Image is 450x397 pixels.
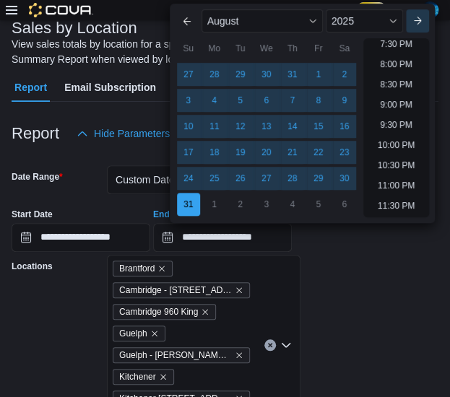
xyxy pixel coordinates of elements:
[113,261,173,276] span: Brantford
[12,19,137,37] h3: Sales by Location
[153,223,292,252] input: Press the down key to enter a popover containing a calendar. Press the escape key to close the po...
[12,37,431,67] div: View sales totals by location for a specified date range. This report is equivalent to the Sales ...
[333,193,356,216] div: day-6
[14,73,47,102] span: Report
[176,61,358,217] div: August, 2025
[29,3,93,17] img: Cova
[12,223,150,252] input: Press the down key to open a popover containing a calendar.
[281,141,304,164] div: day-21
[229,89,252,112] div: day-5
[374,35,418,53] li: 7:30 PM
[119,370,156,384] span: Kitchener
[281,167,304,190] div: day-28
[356,2,386,17] input: Dark Mode
[113,304,216,320] span: Cambridge 960 King
[113,282,250,298] span: Cambridge - 51 Main St
[307,193,330,216] div: day-5
[255,37,278,60] div: We
[203,89,226,112] div: day-4
[203,141,226,164] div: day-18
[235,351,243,359] button: Remove Guelph - Gordon Gate from selection in this group
[203,193,226,216] div: day-1
[159,372,168,381] button: Remove Kitchener from selection in this group
[235,286,243,295] button: Remove Cambridge - 51 Main St from selection in this group
[412,1,415,19] p: |
[372,136,420,154] li: 10:00 PM
[307,37,330,60] div: Fr
[281,63,304,86] div: day-31
[255,193,278,216] div: day-3
[372,197,420,214] li: 11:30 PM
[177,89,200,112] div: day-3
[307,141,330,164] div: day-22
[229,167,252,190] div: day-26
[203,167,226,190] div: day-25
[177,115,200,138] div: day-10
[119,283,232,297] span: Cambridge - [STREET_ADDRESS]
[372,177,420,194] li: 11:00 PM
[333,89,356,112] div: day-9
[71,119,176,148] button: Hide Parameters
[64,73,156,102] span: Email Subscription
[333,63,356,86] div: day-2
[150,329,159,338] button: Remove Guelph from selection in this group
[177,37,200,60] div: Su
[201,307,209,316] button: Remove Cambridge 960 King from selection in this group
[94,126,170,141] span: Hide Parameters
[113,326,165,341] span: Guelph
[255,141,278,164] div: day-20
[229,63,252,86] div: day-29
[374,116,418,134] li: 9:30 PM
[307,167,330,190] div: day-29
[177,193,200,216] div: day-31
[281,115,304,138] div: day-14
[229,193,252,216] div: day-2
[203,115,226,138] div: day-11
[333,37,356,60] div: Sa
[255,63,278,86] div: day-30
[281,193,304,216] div: day-4
[229,141,252,164] div: day-19
[229,37,252,60] div: Tu
[372,157,420,174] li: 10:30 PM
[12,125,59,142] h3: Report
[326,9,403,32] div: Button. Open the year selector. 2025 is currently selected.
[374,96,418,113] li: 9:00 PM
[255,167,278,190] div: day-27
[177,167,200,190] div: day-24
[332,15,354,27] span: 2025
[333,167,356,190] div: day-30
[255,89,278,112] div: day-6
[113,347,250,363] span: Guelph - Gordon Gate
[12,209,53,220] label: Start Date
[281,37,304,60] div: Th
[363,38,429,217] ul: Time
[176,9,199,32] button: Previous Month
[12,261,53,272] label: Locations
[153,209,191,220] label: End Date
[157,264,166,273] button: Remove Brantford from selection in this group
[333,141,356,164] div: day-23
[333,115,356,138] div: day-16
[203,37,226,60] div: Mo
[12,171,63,183] label: Date Range
[264,339,276,351] button: Clear input
[113,369,174,385] span: Kitchener
[307,63,330,86] div: day-1
[107,165,300,194] button: Custom Date
[207,15,239,27] span: August
[280,339,292,351] button: Open list of options
[421,1,438,19] div: Ryan Anningson
[177,141,200,164] div: day-17
[229,115,252,138] div: day-12
[202,9,323,32] div: Button. Open the month selector. August is currently selected.
[255,115,278,138] div: day-13
[177,63,200,86] div: day-27
[281,89,304,112] div: day-7
[119,305,198,319] span: Cambridge 960 King
[307,89,330,112] div: day-8
[119,326,147,341] span: Guelph
[203,63,226,86] div: day-28
[119,261,155,276] span: Brantford
[374,76,418,93] li: 8:30 PM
